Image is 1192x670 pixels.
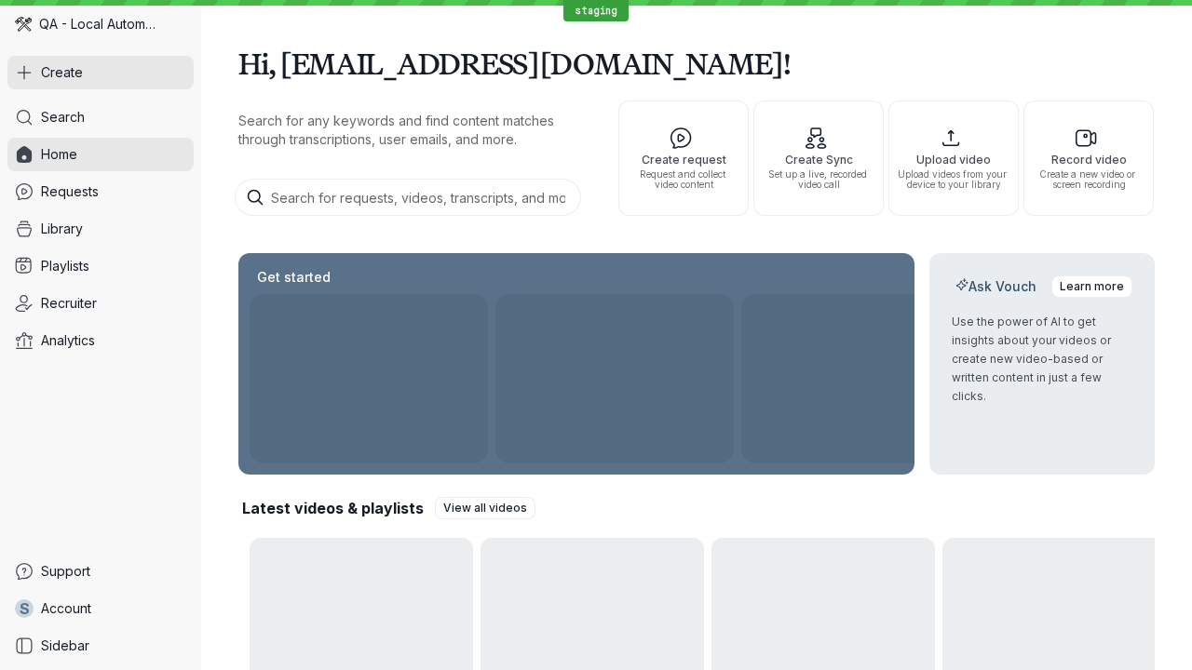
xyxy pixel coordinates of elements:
span: Request and collect video content [627,169,740,190]
span: Record video [1032,154,1145,166]
span: Upload video [897,154,1010,166]
span: Home [41,145,77,164]
span: Learn more [1060,277,1124,296]
a: Search [7,100,194,134]
span: Create request [627,154,740,166]
span: Recruiter [41,294,97,313]
div: QA - Local Automation [7,7,194,41]
a: Library [7,212,194,246]
a: sAccount [7,592,194,625]
a: Requests [7,175,194,208]
a: Home [7,138,194,171]
input: Search for requests, videos, transcripts, and more... [235,179,581,216]
h1: Hi, [EMAIL_ADDRESS][DOMAIN_NAME]! [238,37,1155,89]
h2: Ask Vouch [952,277,1040,296]
span: View all videos [443,499,527,517]
span: Requests [41,182,99,201]
span: Create [41,63,83,82]
button: Create requestRequest and collect video content [618,100,749,216]
span: Analytics [41,331,95,350]
span: Library [41,220,83,238]
a: Support [7,555,194,588]
span: QA - Local Automation [39,15,158,33]
p: Search for any keywords and find content matches through transcriptions, user emails, and more. [238,112,585,149]
p: Use the power of AI to get insights about your videos or create new video-based or written conten... [952,313,1132,406]
h2: Get started [253,268,334,287]
a: Playlists [7,249,194,283]
span: Create a new video or screen recording [1032,169,1145,190]
span: Set up a live, recorded video call [762,169,875,190]
span: Playlists [41,257,89,275]
span: Search [41,108,85,127]
button: Create SyncSet up a live, recorded video call [753,100,884,216]
a: Learn more [1051,275,1132,298]
button: Create [7,56,194,89]
a: Analytics [7,324,194,357]
span: Create Sync [762,154,875,166]
img: QA - Local Automation avatar [15,16,32,33]
a: View all videos [435,497,535,519]
span: Support [41,562,90,581]
button: Upload videoUpload videos from your device to your library [888,100,1019,216]
span: s [20,599,30,618]
span: Upload videos from your device to your library [897,169,1010,190]
span: Account [41,599,91,618]
a: Recruiter [7,287,194,320]
button: Record videoCreate a new video or screen recording [1023,100,1154,216]
h2: Latest videos & playlists [242,498,424,518]
a: Sidebar [7,629,194,663]
span: Sidebar [41,636,89,655]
